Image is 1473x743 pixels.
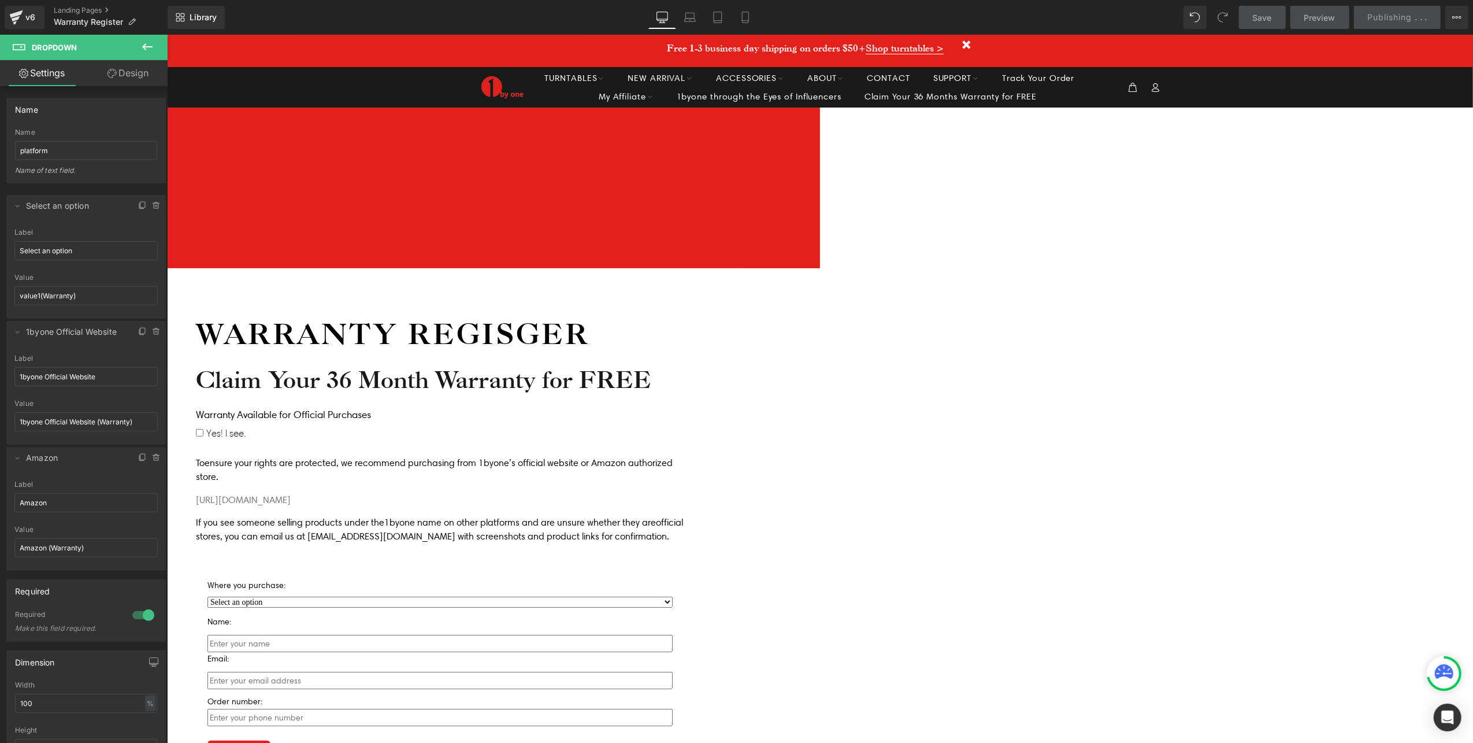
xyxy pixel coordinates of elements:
[15,580,50,596] div: Required
[15,610,121,622] div: Required
[676,6,704,29] a: Laptop
[1183,6,1207,29] button: Undo
[29,330,517,360] h1: Claim Your 36 Month Warranty for FREE
[1445,6,1468,29] button: More
[40,637,506,655] input: Enter your email address
[15,651,55,667] div: Dimension
[648,6,676,29] a: Desktop
[700,39,743,49] span: CONTACT
[1211,6,1234,29] button: Redo
[40,618,506,631] p: Email:
[29,374,204,386] span: Warranty Available for Official Purchases
[190,12,217,23] span: Library
[26,321,123,343] span: 1byone Official Website
[629,34,688,53] a: ABOUT
[36,393,79,405] span: Yes! I see.
[14,526,158,534] div: Value
[32,43,77,52] span: Dropdown
[54,6,168,15] a: Landing Pages
[15,624,119,633] div: Make this field required.
[26,195,123,217] span: Select an option
[699,8,777,20] a: Shop turntables >
[449,34,537,53] a: NEW ARRIVAL
[14,273,158,282] div: Value
[378,39,438,49] span: TURNTABLES
[755,34,823,53] a: SUPPORT
[510,57,674,67] span: 1byone through the Eyes of Influencers
[686,53,870,72] a: Claim Your 36 Months Warranty for FREE
[14,228,158,236] div: Label
[704,6,732,29] a: Tablet
[500,7,777,20] div: Free 1-3 business day shipping on orders $50+
[537,34,629,53] a: ACCESSORIES
[15,98,38,114] div: Name
[14,400,158,408] div: Value
[26,447,123,469] span: Amazon
[168,6,225,29] a: New Library
[1290,6,1349,29] a: Preview
[29,460,124,471] a: [URL][DOMAIN_NAME]
[640,39,677,49] span: ABOUT
[823,34,919,53] a: Track Your Order
[732,6,759,29] a: Mobile
[23,10,38,25] div: v6
[40,706,103,729] button: Submit
[40,660,506,674] p: Order number:
[40,544,506,558] p: Where you purchase:
[40,600,506,618] input: Enter your name
[5,6,44,29] a: v6
[766,39,812,49] span: SUPPORT
[15,694,157,713] input: auto
[15,726,157,734] div: Height
[29,280,517,318] h1: Warranty Regisger
[15,166,157,183] div: Name of text field.
[54,17,123,27] span: Warranty Register
[14,480,158,489] div: Label
[420,53,498,72] a: My Affiliate
[432,57,487,67] span: My Affiliate
[835,39,907,49] span: Track Your Order
[1253,12,1272,24] span: Save
[29,481,517,509] p: If you see someone selling products under the1byone name on other platforms and are unsure whethe...
[145,696,155,711] div: %
[1304,12,1335,24] span: Preview
[498,53,686,72] a: 1byone through the Eyes of Influencers
[14,354,158,363] div: Label
[689,34,755,53] a: CONTACT
[15,681,157,689] div: Width
[697,57,870,67] span: Claim Your 36 Months Warranty for FREE
[371,34,450,53] a: TURNTABLES
[549,39,617,49] span: ACCESSORIES
[29,394,36,402] input: Yes! I see.
[461,39,526,49] span: NEW ARRIVAL
[1434,704,1461,731] div: Open Intercom Messenger
[29,422,517,449] p: Toensure your rights are protected, we recommend purchasing from 1byone’s official website or Ama...
[15,128,157,136] div: Name
[40,674,506,692] input: Enter your phone number
[86,60,170,86] a: Design
[40,581,506,594] p: Name:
